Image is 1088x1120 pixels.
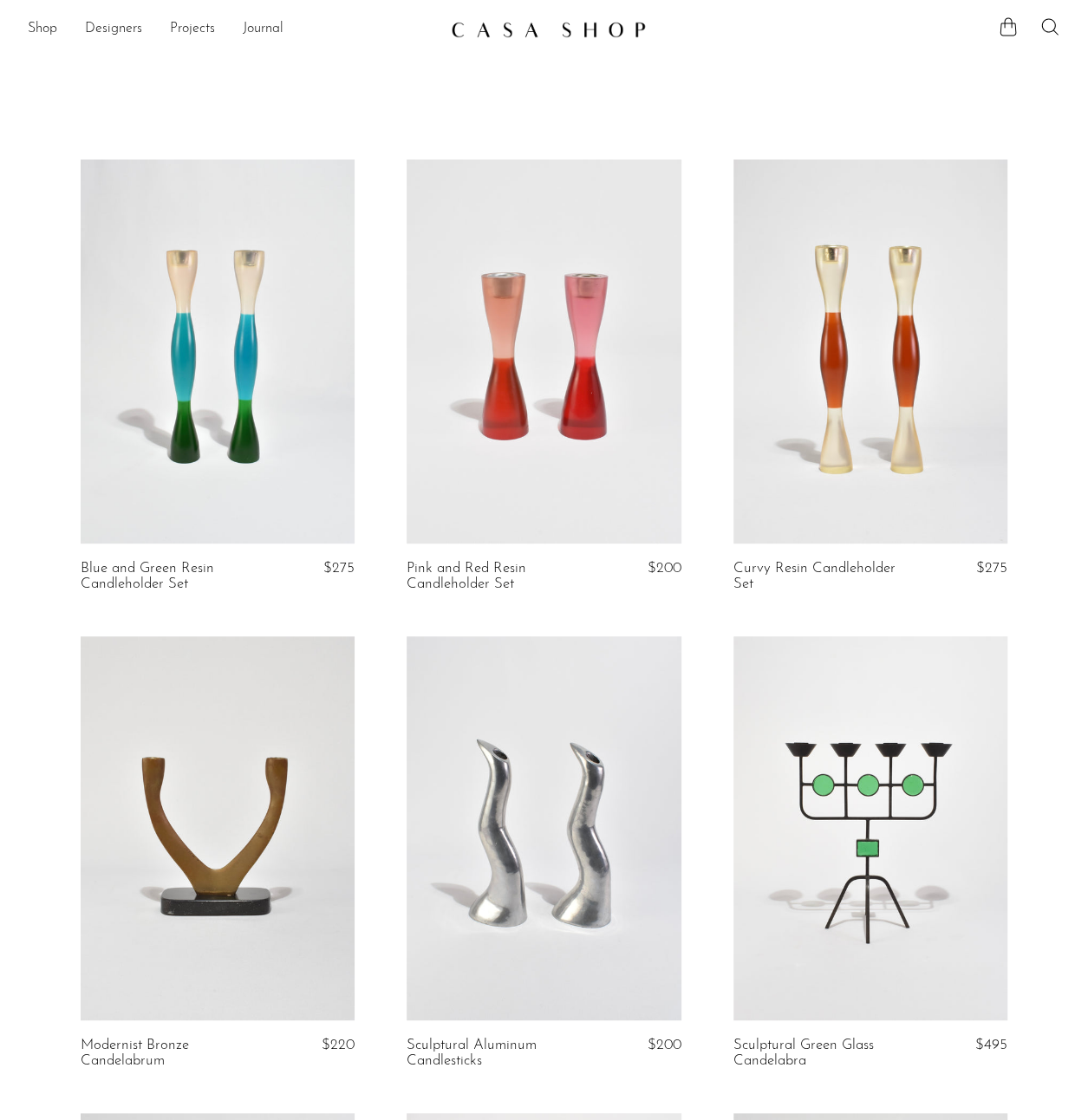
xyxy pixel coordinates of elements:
[407,1038,589,1070] a: Sculptural Aluminum Candlesticks
[81,1038,263,1070] a: Modernist Bronze Candelabrum
[733,1038,915,1070] a: Sculptural Green Glass Candelabra
[648,1038,681,1052] span: $200
[648,561,681,576] span: $200
[28,15,437,44] nav: Desktop navigation
[81,561,263,593] a: Blue and Green Resin Candleholder Set
[975,1038,1007,1052] span: $495
[323,561,355,576] span: $275
[733,561,915,593] a: Curvy Resin Candleholder Set
[407,561,589,593] a: Pink and Red Resin Candleholder Set
[243,18,283,41] a: Journal
[85,18,142,41] a: Designers
[170,18,215,41] a: Projects
[976,561,1007,576] span: $275
[322,1038,355,1052] span: $220
[28,15,437,44] ul: NEW HEADER MENU
[28,18,57,41] a: Shop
